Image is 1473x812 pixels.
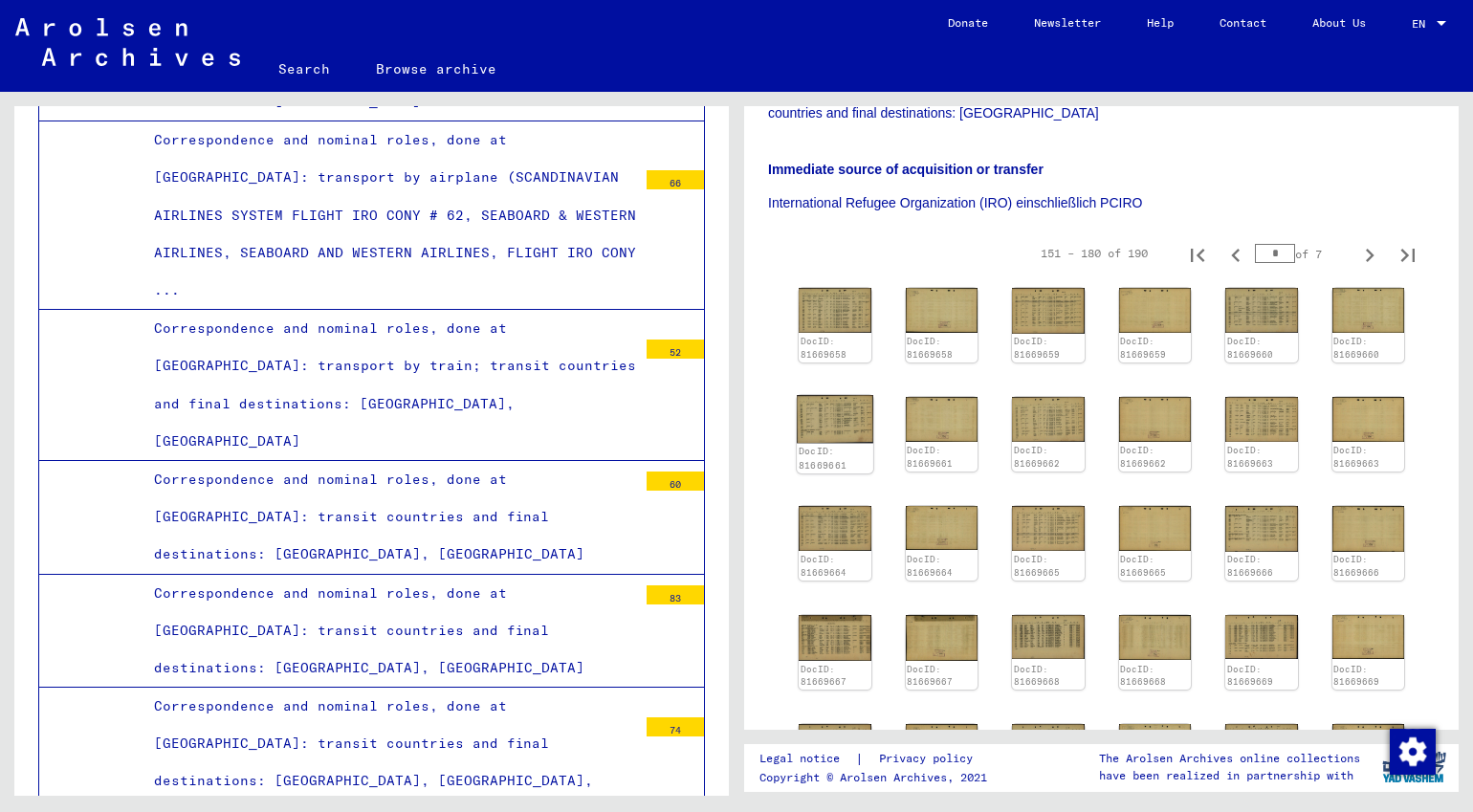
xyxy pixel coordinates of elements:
a: DocID: 81669669 [1227,664,1273,688]
a: DocID: 81669668 [1014,664,1060,688]
b: Immediate source of acquisition or transfer [768,162,1044,177]
div: | [759,749,996,769]
a: DocID: 81669668 [1120,664,1166,688]
img: 002.jpg [906,397,978,442]
img: 001.jpg [799,724,871,769]
img: 002.jpg [1332,506,1405,552]
img: 001.jpg [1012,288,1085,333]
div: 151 – 180 of 190 [1041,245,1148,262]
img: 002.jpg [1119,397,1192,442]
img: 001.jpg [1225,397,1298,443]
a: Privacy policy [864,749,996,769]
img: Arolsen_neg.svg [15,18,240,66]
a: DocID: 81669658 [801,336,846,360]
a: DocID: 81669661 [799,446,846,471]
img: Change consent [1390,729,1436,775]
a: DocID: 81669664 [907,554,953,578]
a: DocID: 81669667 [801,664,846,688]
a: Legal notice [759,749,855,769]
button: Previous page [1217,234,1255,273]
img: 001.jpg [1012,397,1085,442]
a: DocID: 81669665 [1120,554,1166,578]
img: 001.jpg [797,395,872,443]
a: DocID: 81669663 [1333,445,1379,469]
img: 002.jpg [906,506,978,551]
p: Copyright © Arolsen Archives, 2021 [759,769,996,786]
button: First page [1178,234,1217,273]
a: DocID: 81669665 [1014,554,1060,578]
img: 001.jpg [1012,615,1085,660]
img: 001.jpg [799,615,871,661]
a: DocID: 81669660 [1333,336,1379,360]
a: DocID: 81669667 [907,664,953,688]
div: Correspondence and nominal roles, done at [GEOGRAPHIC_DATA]: transport by train; transit countrie... [140,310,637,460]
span: EN [1412,17,1433,31]
img: 002.jpg [1119,724,1192,769]
a: DocID: 81669664 [801,554,846,578]
a: DocID: 81669660 [1227,336,1273,360]
img: 002.jpg [1119,288,1192,333]
a: DocID: 81669662 [1120,445,1166,469]
p: have been realized in partnership with [1099,767,1360,784]
img: 002.jpg [1332,288,1405,332]
img: 001.jpg [1225,724,1298,769]
a: DocID: 81669669 [1333,664,1379,688]
img: 001.jpg [1012,724,1085,769]
img: yv_logo.png [1378,743,1450,791]
img: 002.jpg [1119,506,1192,551]
img: 001.jpg [1225,288,1298,333]
a: DocID: 81669659 [1014,336,1060,360]
button: Last page [1389,234,1427,273]
a: DocID: 81669663 [1227,445,1273,469]
button: Next page [1351,234,1389,273]
img: 001.jpg [1225,615,1298,660]
img: 002.jpg [906,288,978,333]
img: 002.jpg [1332,397,1405,443]
a: DocID: 81669661 [907,445,953,469]
div: of 7 [1255,245,1351,263]
div: 74 [647,717,704,736]
a: DocID: 81669662 [1014,445,1060,469]
p: The Arolsen Archives online collections [1099,750,1360,767]
a: Search [255,46,353,92]
div: Correspondence and nominal roles, done at [GEOGRAPHIC_DATA]: transit countries and final destinat... [140,461,637,574]
img: 001.jpg [1225,506,1298,552]
div: 83 [647,585,704,604]
div: 52 [647,340,704,359]
div: 60 [647,472,704,491]
img: 002.jpg [906,724,978,769]
a: DocID: 81669666 [1227,554,1273,578]
a: DocID: 81669666 [1333,554,1379,578]
img: 001.jpg [799,288,871,333]
img: 002.jpg [1332,724,1405,769]
div: 66 [647,170,704,189]
a: DocID: 81669658 [907,336,953,360]
img: 002.jpg [906,615,978,661]
img: 001.jpg [799,506,871,551]
div: Correspondence and nominal roles, done at [GEOGRAPHIC_DATA]: transport by airplane (SCANDINAVIAN ... [140,121,637,309]
a: DocID: 81669659 [1120,336,1166,360]
img: 002.jpg [1119,615,1192,660]
img: 002.jpg [1332,615,1405,660]
img: 001.jpg [1012,506,1085,551]
p: International Refugee Organization (IRO) einschließlich PCIRO [768,193,1435,213]
a: Browse archive [353,46,519,92]
div: Correspondence and nominal roles, done at [GEOGRAPHIC_DATA]: transit countries and final destinat... [140,575,637,688]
